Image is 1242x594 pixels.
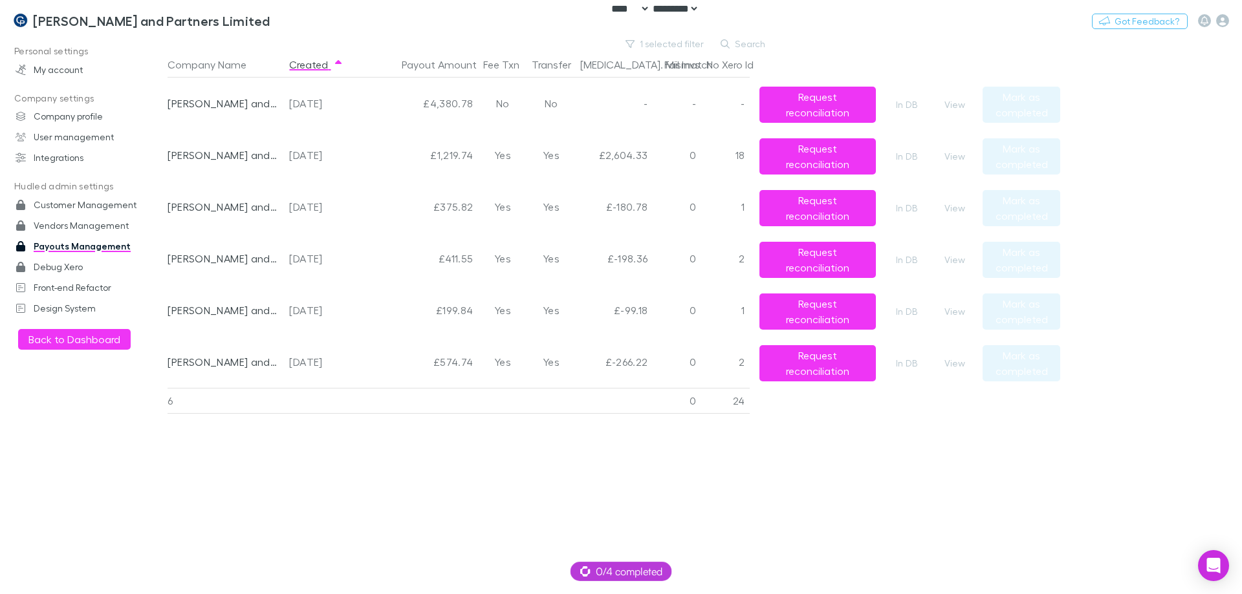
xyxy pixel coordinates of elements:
[3,215,175,236] a: Vendors Management
[934,252,975,268] button: View
[575,129,653,181] div: £2,604.33
[653,181,701,233] div: 0
[701,388,750,414] div: 24
[3,90,175,107] p: Company settings
[575,78,653,129] div: -
[362,336,478,388] div: £574.74
[653,284,701,336] div: 0
[934,355,975,371] button: View
[701,233,750,284] div: 2
[934,149,975,164] button: View
[580,52,728,78] button: [MEDICAL_DATA]. Mismatch
[3,106,175,127] a: Company profile
[983,190,1060,226] button: Mark as completed
[168,78,279,129] div: [PERSON_NAME] and Partners Limited
[402,52,492,78] button: Payout Amount
[886,252,927,268] a: In DB
[759,190,876,226] button: Request reconciliation
[362,284,478,336] div: £199.84
[934,200,975,216] button: View
[289,52,343,78] button: Created
[168,336,279,388] div: [PERSON_NAME] and Partners Limited
[3,59,175,80] a: My account
[886,149,927,164] a: In DB
[701,129,750,181] div: 18
[5,5,278,36] a: [PERSON_NAME] and Partners Limited
[527,233,575,284] div: Yes
[701,181,750,233] div: 1
[701,78,750,129] div: -
[983,345,1060,381] button: Mark as completed
[478,129,527,181] div: Yes
[478,336,527,388] div: Yes
[653,129,701,181] div: 0
[289,78,356,129] div: [DATE]
[168,181,279,233] div: [PERSON_NAME] and Partners Limited
[527,78,575,129] div: No
[619,36,712,52] button: 1 selected filter
[575,284,653,336] div: £-99.18
[934,97,975,112] button: View
[3,298,175,319] a: Design System
[527,129,575,181] div: Yes
[13,13,28,28] img: Coates and Partners Limited's Logo
[759,242,876,278] button: Request reconciliation
[653,233,701,284] div: 0
[289,336,356,388] div: [DATE]
[934,304,975,319] button: View
[478,78,527,129] div: No
[168,129,279,181] div: [PERSON_NAME] and Partners Limited
[3,277,175,298] a: Front-end Refactor
[701,284,750,336] div: 1
[701,336,750,388] div: 2
[983,293,1060,330] button: Mark as completed
[289,129,356,181] div: [DATE]
[3,43,175,59] p: Personal settings
[759,293,876,330] button: Request reconciliation
[653,78,701,129] div: -
[168,52,262,78] button: Company Name
[289,181,356,233] div: [DATE]
[983,242,1060,278] button: Mark as completed
[483,52,535,78] button: Fee Txn
[575,181,653,233] div: £-180.78
[653,336,701,388] div: 0
[168,233,279,284] div: [PERSON_NAME] and Partners Limited
[664,52,715,78] button: Fail Invs
[289,284,356,336] div: [DATE]
[3,147,175,168] a: Integrations
[759,345,876,381] button: Request reconciliation
[527,181,575,233] div: Yes
[983,138,1060,175] button: Mark as completed
[168,388,284,414] div: 6
[759,87,876,123] button: Request reconciliation
[478,181,527,233] div: Yes
[527,336,575,388] div: Yes
[33,13,270,28] h3: [PERSON_NAME] and Partners Limited
[168,284,279,336] div: [PERSON_NAME] and Partners Limited
[886,355,927,371] a: In DB
[1198,550,1229,581] div: Open Intercom Messenger
[18,329,131,350] button: Back to Dashboard
[362,181,478,233] div: £375.82
[653,388,701,414] div: 0
[527,284,575,336] div: Yes
[575,233,653,284] div: £-198.36
[886,304,927,319] a: In DB
[575,336,653,388] div: £-266.22
[478,284,527,336] div: Yes
[289,233,356,284] div: [DATE]
[1092,14,1188,29] button: Got Feedback?
[886,200,927,216] a: In DB
[532,52,587,78] button: Transfer
[362,233,478,284] div: £411.55
[3,195,175,215] a: Customer Management
[706,52,769,78] button: No Xero Id
[886,97,927,112] a: In DB
[759,138,876,175] button: Request reconciliation
[362,78,478,129] div: £4,380.78
[983,87,1060,123] button: Mark as completed
[3,178,175,195] p: Hudled admin settings
[362,129,478,181] div: £1,219.74
[3,236,175,257] a: Payouts Management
